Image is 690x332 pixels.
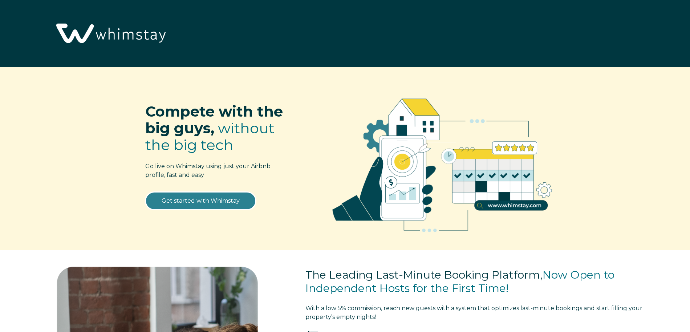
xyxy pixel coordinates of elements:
span: tart filling your property’s empty nights! [305,305,642,320]
span: without the big tech [145,119,275,154]
span: With a low 5% commission, reach new guests with a system that optimizes last-minute bookings and s [305,305,599,312]
span: Now Open to Independent Hosts for the First Time! [305,268,614,295]
img: RBO Ilustrations-02 [314,78,570,246]
img: Whimstay Logo-02 1 [51,4,169,64]
span: Go live on Whimstay using just your Airbnb profile, fast and easy [145,163,271,178]
span: The Leading Last-Minute Booking Platform, [305,268,543,282]
span: Compete with the big guys, [145,102,283,137]
a: Get started with Whimstay [145,192,256,210]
